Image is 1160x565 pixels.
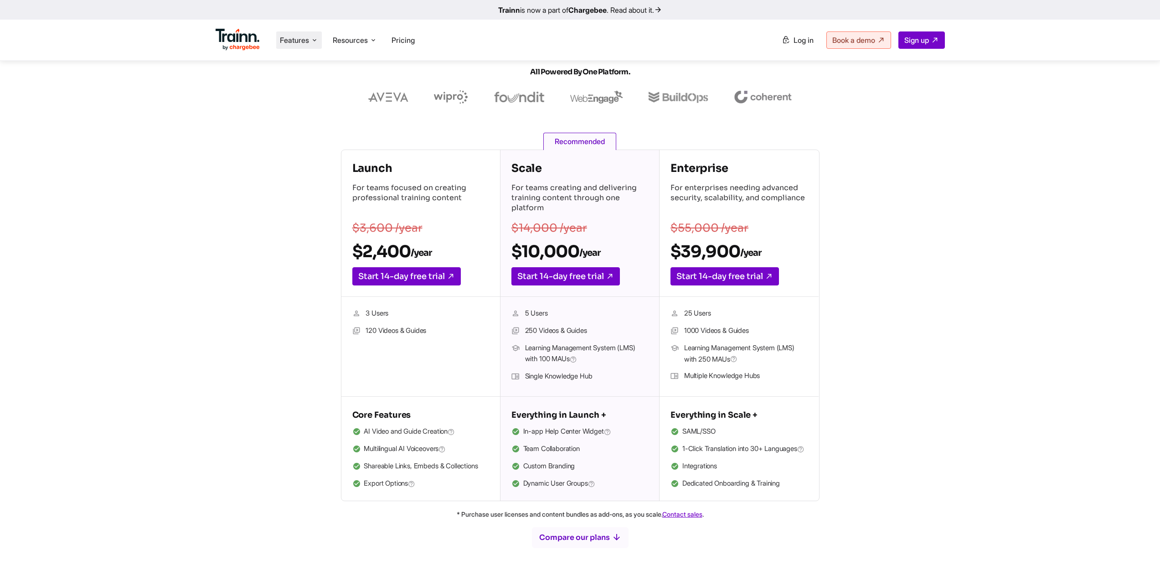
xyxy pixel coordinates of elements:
span: Features [280,35,309,45]
p: For teams creating and delivering training content through one platform [511,183,648,215]
li: 1000 Videos & Guides [670,325,808,337]
sub: /year [411,247,432,259]
span: Sign up [904,36,929,45]
h5: Everything in Launch + [511,408,648,422]
span: Resources [333,35,368,45]
sub: /year [740,247,761,259]
span: Learning Management System (LMS) with 100 MAUs [525,342,648,365]
img: Trainn Logo [216,29,260,51]
img: webengage logo [570,91,623,104]
a: Pricing [392,36,415,45]
img: wipro logo [434,90,468,104]
h2: $10,000 [511,241,648,262]
h5: Core Features [352,408,489,422]
a: Start 14-day free trial [511,267,620,285]
h4: Enterprise [670,161,808,176]
span: Dynamic User Groups [523,478,595,490]
span: Log in [794,36,814,45]
p: For teams focused on creating professional training content [352,183,489,215]
iframe: Chat Widget [1114,521,1160,565]
h4: Launch [352,161,489,176]
span: Multilingual AI Voiceovers [364,443,446,455]
li: 25 Users [670,308,808,320]
li: SAML/SSO [670,426,808,438]
p: * Purchase user licenses and content bundles as add-ons, as you scale. . [252,508,908,520]
li: Team Collaboration [511,443,648,455]
li: Dedicated Onboarding & Training [670,478,808,490]
li: 3 Users [352,308,489,320]
span: Learning Management System (LMS) with 250 MAUs [684,342,808,365]
li: 120 Videos & Guides [352,325,489,337]
li: Integrations [670,461,808,472]
li: Multiple Knowledge Hubs [670,370,808,382]
a: Sign up [898,31,945,49]
p: For enterprises needing advanced security, scalability, and compliance [670,183,808,215]
span: Recommended [543,133,616,150]
img: foundit logo [494,92,545,103]
span: In-app Help Center Widget [523,426,611,438]
s: $55,000 /year [670,221,748,235]
s: $14,000 /year [511,221,587,235]
s: $3,600 /year [352,221,423,235]
a: Book a demo [826,31,891,49]
a: Start 14-day free trial [352,267,461,285]
a: Log in [776,32,819,48]
span: Export Options [364,478,415,490]
b: Chargebee [568,5,607,15]
li: Single Knowledge Hub [511,371,648,383]
li: Custom Branding [511,461,648,472]
img: aveva logo [368,93,408,102]
sub: /year [579,247,600,259]
b: Trainn [498,5,520,15]
button: Compare our plans [531,527,629,549]
a: Start 14-day free trial [670,267,779,285]
h2: $39,900 [670,241,808,262]
h4: Scale [511,161,648,176]
span: All Powered by One Platform. [530,67,630,77]
img: buildops logo [649,92,708,103]
h2: $2,400 [352,241,489,262]
li: 250 Videos & Guides [511,325,648,337]
img: coherent logo [734,91,792,104]
h5: Everything in Scale + [670,408,808,422]
span: Book a demo [832,36,875,45]
span: 1-Click Translation into 30+ Languages [682,443,804,455]
li: 5 Users [511,308,648,320]
a: Contact sales [662,510,702,518]
span: AI Video and Guide Creation [364,426,455,438]
li: Shareable Links, Embeds & Collections [352,461,489,472]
